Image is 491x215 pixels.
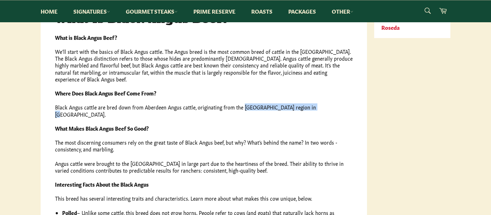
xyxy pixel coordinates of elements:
strong: Interesting Facts About the Black Angus [55,181,149,188]
a: Signatures [66,0,117,22]
strong: What is Black Angus Beef? [55,34,117,41]
a: Prime Reserve [186,0,243,22]
a: Other [325,0,361,22]
p: We’ll start with the basics of Black Angus cattle. The Angus breed is the most common breed of ca... [55,48,353,83]
strong: Where Does Black Angus Beef Come From? [55,89,156,97]
a: Home [33,0,65,22]
a: Roasts [244,0,280,22]
p: The most discerning consumers rely on the great taste of Black Angus beef, but why? What’s behind... [55,139,353,153]
a: Gourmet Steaks [119,0,185,22]
p: Black Angus cattle are bred down from Aberdeen Angus cattle, originating from the [GEOGRAPHIC_DAT... [55,104,353,118]
a: Packages [281,0,323,22]
p: This breed has several interesting traits and characteristics. Learn more about what makes this c... [55,195,353,202]
p: Angus cattle were brought to the [GEOGRAPHIC_DATA] in large part due to the heartiness of the bre... [55,160,353,174]
a: Roseda [381,23,400,31]
strong: What Makes Black Angus Beef So Good? [55,125,149,132]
